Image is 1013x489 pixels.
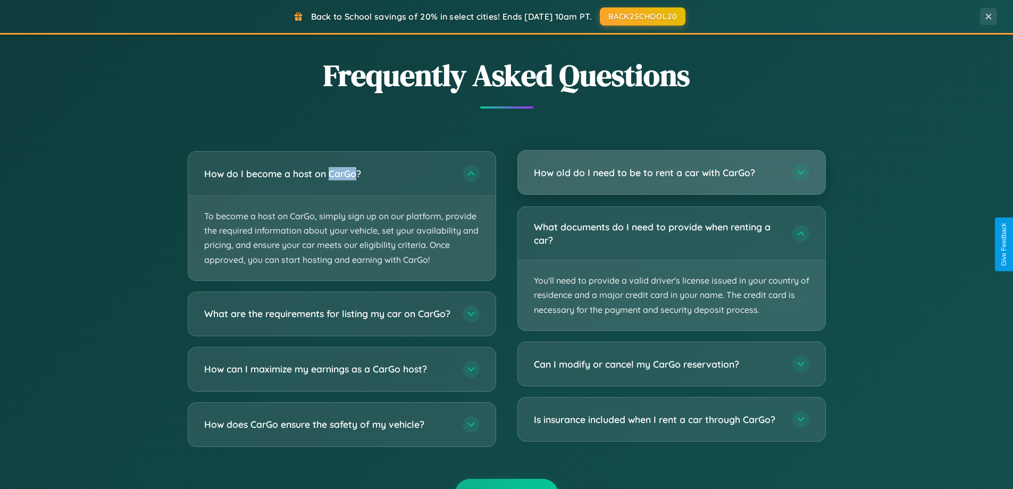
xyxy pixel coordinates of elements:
h3: How can I maximize my earnings as a CarGo host? [204,362,452,376]
h3: How does CarGo ensure the safety of my vehicle? [204,418,452,431]
h3: Is insurance included when I rent a car through CarGo? [534,413,782,426]
h3: What are the requirements for listing my car on CarGo? [204,307,452,320]
p: To become a host on CarGo, simply sign up on our platform, provide the required information about... [188,196,496,280]
span: Back to School savings of 20% in select cities! Ends [DATE] 10am PT. [311,11,592,22]
h3: How do I become a host on CarGo? [204,167,452,180]
button: BACK2SCHOOL20 [600,7,685,26]
h3: How old do I need to be to rent a car with CarGo? [534,166,782,179]
h3: What documents do I need to provide when renting a car? [534,220,782,246]
div: Give Feedback [1000,223,1008,266]
h2: Frequently Asked Questions [188,55,826,96]
h3: Can I modify or cancel my CarGo reservation? [534,358,782,371]
p: You'll need to provide a valid driver's license issued in your country of residence and a major c... [518,260,825,330]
